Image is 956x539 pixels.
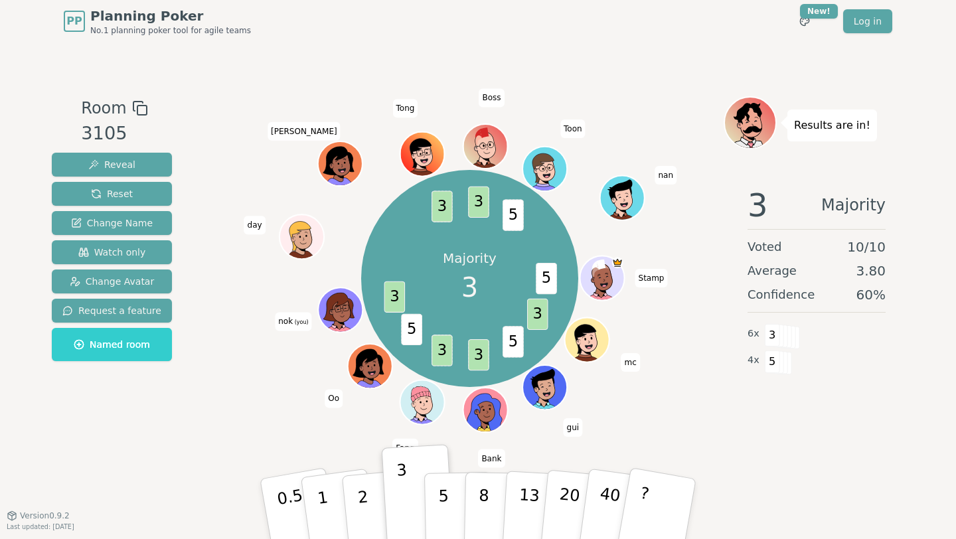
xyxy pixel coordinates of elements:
button: Reset [52,182,172,206]
span: Named room [74,338,150,351]
span: 10 / 10 [847,238,886,256]
span: Request a feature [62,304,161,317]
span: 5 [402,314,423,345]
span: 3 [469,339,490,370]
span: Click to change your name [655,166,677,185]
span: Click to change your name [268,122,341,141]
span: 5 [765,350,780,373]
span: 3 [461,268,478,307]
span: Click to change your name [560,119,586,138]
button: Watch only [52,240,172,264]
div: 3105 [81,120,147,147]
span: Majority [821,189,886,221]
button: Version0.9.2 [7,510,70,521]
span: Click to change your name [244,216,266,234]
div: New! [800,4,838,19]
a: PPPlanning PokerNo.1 planning poker tool for agile teams [64,7,251,36]
span: Reveal [88,158,135,171]
span: 5 [503,326,524,357]
span: Click to change your name [621,353,640,372]
span: 5 [503,199,524,230]
button: Named room [52,328,172,361]
span: Reset [91,187,133,200]
a: Log in [843,9,892,33]
span: Average [748,262,797,280]
p: 3 [396,461,411,533]
span: 3 [432,335,453,366]
span: 6 x [748,327,759,341]
span: Click to change your name [325,390,343,408]
span: Click to change your name [564,418,583,437]
span: Click to change your name [478,449,505,468]
span: Change Avatar [70,275,155,288]
button: Click to change your avatar [320,289,362,331]
button: Change Name [52,211,172,235]
span: Stamp is the host [612,258,623,269]
span: Planning Poker [90,7,251,25]
span: Last updated: [DATE] [7,523,74,530]
span: Click to change your name [479,89,504,108]
span: 5 [536,263,558,294]
span: Click to change your name [393,100,418,118]
span: Confidence [748,285,815,304]
span: Click to change your name [275,313,311,331]
button: Request a feature [52,299,172,323]
span: 3 [527,299,548,330]
span: Click to change your name [392,439,418,457]
span: Room [81,96,126,120]
span: Click to change your name [635,269,668,287]
span: 3 [432,191,453,222]
span: 3 [384,281,406,312]
p: Majority [443,249,497,268]
span: No.1 planning poker tool for agile teams [90,25,251,36]
span: Version 0.9.2 [20,510,70,521]
span: PP [66,13,82,29]
span: Change Name [71,216,153,230]
span: 60 % [856,285,886,304]
p: Results are in! [794,116,870,135]
span: Watch only [78,246,146,259]
span: Voted [748,238,782,256]
span: 4 x [748,353,759,368]
span: 3.80 [856,262,886,280]
span: 3 [765,324,780,346]
span: (you) [293,320,309,326]
span: 3 [748,189,768,221]
button: Change Avatar [52,269,172,293]
span: 3 [469,186,490,217]
button: New! [793,9,817,33]
button: Reveal [52,153,172,177]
